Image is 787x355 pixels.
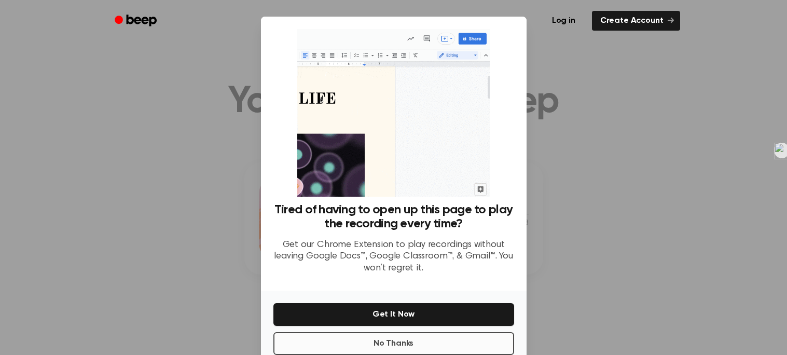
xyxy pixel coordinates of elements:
[542,9,586,33] a: Log in
[273,203,514,231] h3: Tired of having to open up this page to play the recording every time?
[273,303,514,326] button: Get It Now
[273,239,514,275] p: Get our Chrome Extension to play recordings without leaving Google Docs™, Google Classroom™, & Gm...
[592,11,680,31] a: Create Account
[107,11,166,31] a: Beep
[297,29,490,197] img: Beep extension in action
[273,332,514,355] button: No Thanks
